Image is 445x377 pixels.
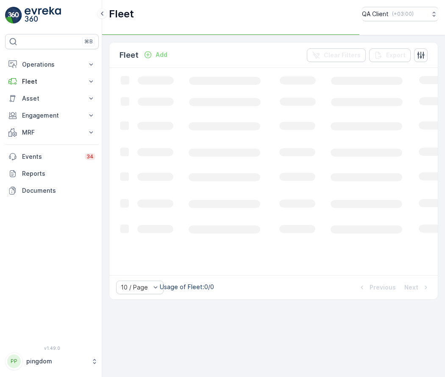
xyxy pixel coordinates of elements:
[404,283,418,292] p: Next
[7,354,21,368] div: PP
[370,283,396,292] p: Previous
[5,182,99,199] a: Documents
[22,128,82,137] p: MRF
[5,90,99,107] button: Asset
[22,169,95,178] p: Reports
[156,51,167,59] p: Add
[22,152,80,161] p: Events
[25,7,61,24] img: logo_light-DOdMpM7g.png
[140,50,171,60] button: Add
[86,153,94,160] p: 34
[392,11,414,17] p: ( +03:00 )
[362,7,438,21] button: QA Client(+03:00)
[22,94,82,103] p: Asset
[5,7,22,24] img: logo
[5,352,99,370] button: PPpingdom
[307,48,366,62] button: Clear Filters
[84,38,93,45] p: ⌘B
[5,73,99,90] button: Fleet
[22,186,95,195] p: Documents
[160,283,214,291] p: Usage of Fleet : 0/0
[26,357,87,366] p: pingdom
[22,111,82,120] p: Engagement
[5,107,99,124] button: Engagement
[109,7,134,21] p: Fleet
[362,10,389,18] p: QA Client
[5,124,99,141] button: MRF
[5,56,99,73] button: Operations
[386,51,406,59] p: Export
[120,49,139,61] p: Fleet
[5,346,99,351] span: v 1.49.0
[357,282,397,293] button: Previous
[403,282,431,293] button: Next
[324,51,361,59] p: Clear Filters
[22,77,82,86] p: Fleet
[5,165,99,182] a: Reports
[369,48,411,62] button: Export
[22,60,82,69] p: Operations
[5,148,99,165] a: Events34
